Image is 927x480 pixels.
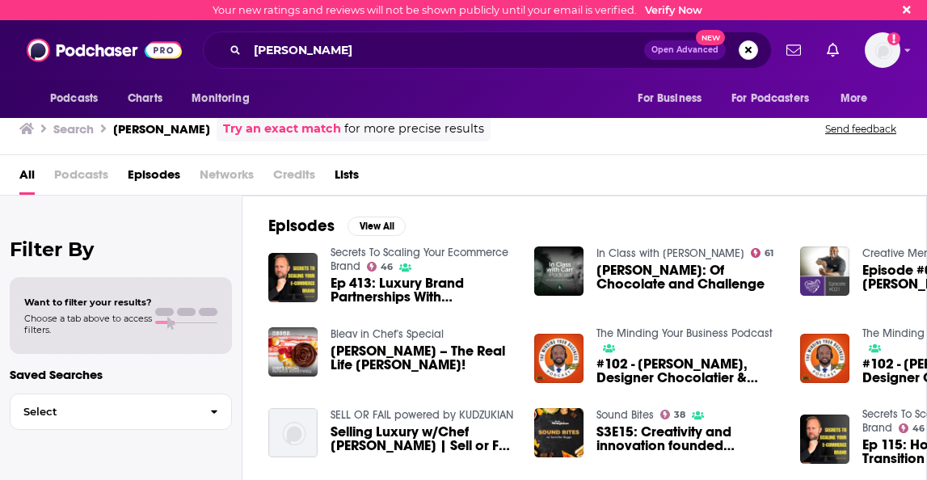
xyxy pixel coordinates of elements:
span: For Business [638,87,702,110]
span: [PERSON_NAME] – The Real Life [PERSON_NAME]! [331,344,515,372]
span: Select [11,406,197,417]
a: 46 [367,262,394,272]
a: #102 - Phillip Ashley Rix, Designer Chocolatier & Humanitarian [596,357,781,385]
span: Open Advanced [651,46,718,54]
span: New [696,30,725,45]
a: Secrets To Scaling Your Ecommerce Brand [331,246,508,273]
img: Podchaser - Follow, Share and Rate Podcasts [27,35,182,65]
span: Podcasts [50,87,98,110]
button: Select [10,394,232,430]
div: Search podcasts, credits, & more... [203,32,772,69]
a: EpisodesView All [268,216,406,236]
a: Phillip Ashley Rix – The Real Life Willy Wonka! [331,344,515,372]
span: 46 [381,263,393,271]
span: Monitoring [192,87,249,110]
span: [PERSON_NAME]: Of Chocolate and Challenge [596,263,781,291]
span: Want to filter your results? [24,297,152,308]
img: #102 - Phillip Ashley Rix, Designer Chocolatier & Humanitarian [534,334,584,383]
span: Choose a tab above to access filters. [24,313,152,335]
a: 38 [660,410,686,419]
a: Phillip Ashley Rix: Of Chocolate and Challenge [596,263,781,291]
button: open menu [39,83,119,114]
a: Lists [335,162,359,195]
img: S3E15: Creativity and innovation founded Phillip Ashley Chocolates, then saved it [534,408,584,457]
span: 46 [912,425,925,432]
span: For Podcasters [731,87,809,110]
a: 46 [899,423,925,433]
a: Charts [117,83,172,114]
img: User Profile [865,32,900,68]
a: Selling Luxury w/Chef Phillip Ashley Rix | Sell or Fail Podcast | KUDZUKIAN [331,425,515,453]
a: Sound Bites [596,408,654,422]
img: Episode #021: Phillip Ashley Rix | Chocolatier [800,246,849,296]
button: Open AdvancedNew [644,40,726,60]
a: SELL OR FAIL powered by KUDZUKIAN [331,408,513,422]
a: Verify Now [645,4,702,16]
span: #102 - [PERSON_NAME], Designer Chocolatier & Humanitarian [596,357,781,385]
h2: Episodes [268,216,335,236]
a: In Class with Carr [596,246,744,260]
button: View All [348,217,406,236]
a: Ep 413: Luxury Brand Partnerships With Phillip Ashley Rix, Phillip Ashley Chocolates [331,276,515,304]
button: open menu [721,83,832,114]
svg: Email not verified [887,32,900,45]
h2: Filter By [10,238,232,261]
button: open menu [626,83,722,114]
span: Podcasts [54,162,108,195]
img: #102 - Phillip Ashley Rix, Designer Chocolatier & Humanitarian [800,334,849,383]
span: Selling Luxury w/Chef [PERSON_NAME] | Sell or Fail Podcast | KUDZUKIAN [331,425,515,453]
img: Phillip Ashley Rix – The Real Life Willy Wonka! [268,327,318,377]
span: S3E15: Creativity and innovation founded [PERSON_NAME], then saved it [596,425,781,453]
button: Send feedback [820,122,901,136]
span: Logged in as robin.richardson [865,32,900,68]
a: All [19,162,35,195]
span: More [841,87,868,110]
span: Credits [273,162,315,195]
button: open menu [180,83,270,114]
a: Try an exact match [223,120,341,138]
button: Show profile menu [865,32,900,68]
span: Ep 413: Luxury Brand Partnerships With [PERSON_NAME], [PERSON_NAME] Chocolates [331,276,515,304]
a: The Minding Your Business Podcast [596,326,773,340]
span: 61 [765,250,773,257]
img: Ep 115: How To Successfully Transition to Only Selling Online with Master Chocolatier and Foodpre... [800,415,849,464]
a: Episodes [128,162,180,195]
span: Charts [128,87,162,110]
span: Networks [200,162,254,195]
h3: Search [53,121,94,137]
span: 38 [674,411,685,419]
img: Phillip Ashley Rix: Of Chocolate and Challenge [534,246,584,296]
input: Search podcasts, credits, & more... [247,37,644,63]
div: Your new ratings and reviews will not be shown publicly until your email is verified. [213,4,702,16]
a: Bleav in Chef's Special [331,327,444,341]
button: open menu [829,83,888,114]
p: Saved Searches [10,367,232,382]
img: Selling Luxury w/Chef Phillip Ashley Rix | Sell or Fail Podcast | KUDZUKIAN [268,408,318,457]
h3: [PERSON_NAME] [113,121,210,137]
a: Show notifications dropdown [780,36,807,64]
a: Show notifications dropdown [820,36,845,64]
img: Ep 413: Luxury Brand Partnerships With Phillip Ashley Rix, Phillip Ashley Chocolates [268,253,318,302]
a: S3E15: Creativity and innovation founded Phillip Ashley Chocolates, then saved it [596,425,781,453]
span: for more precise results [344,120,484,138]
a: 61 [751,248,774,258]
